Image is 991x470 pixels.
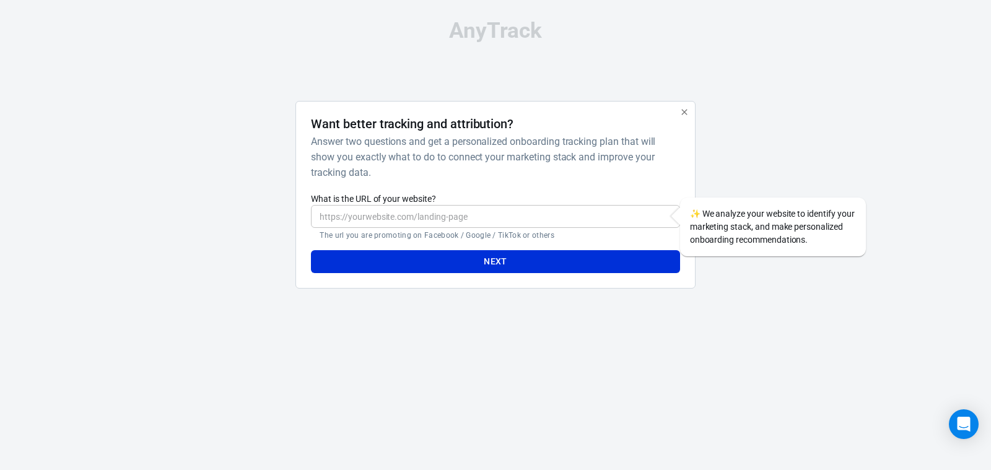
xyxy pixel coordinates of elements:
label: What is the URL of your website? [311,193,679,205]
div: AnyTrack [186,20,805,41]
div: We analyze your website to identify your marketing stack, and make personalized onboarding recomm... [680,198,866,256]
h4: Want better tracking and attribution? [311,116,513,131]
p: The url you are promoting on Facebook / Google / TikTok or others [320,230,671,240]
span: sparkles [690,209,701,219]
input: https://yourwebsite.com/landing-page [311,205,679,228]
button: Next [311,250,679,273]
div: Open Intercom Messenger [949,409,979,439]
h6: Answer two questions and get a personalized onboarding tracking plan that will show you exactly w... [311,134,674,180]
